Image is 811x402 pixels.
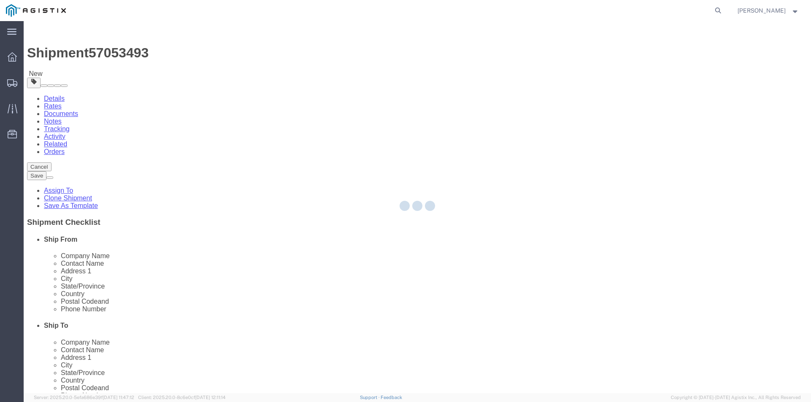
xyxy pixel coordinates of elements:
[737,5,800,16] button: [PERSON_NAME]
[381,395,402,400] a: Feedback
[103,395,134,400] span: [DATE] 11:47:12
[6,4,66,17] img: logo
[671,394,801,401] span: Copyright © [DATE]-[DATE] Agistix Inc., All Rights Reserved
[360,395,381,400] a: Support
[138,395,226,400] span: Client: 2025.20.0-8c6e0cf
[195,395,226,400] span: [DATE] 12:11:14
[738,6,786,15] span: Dax Yoder
[34,395,134,400] span: Server: 2025.20.0-5efa686e39f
